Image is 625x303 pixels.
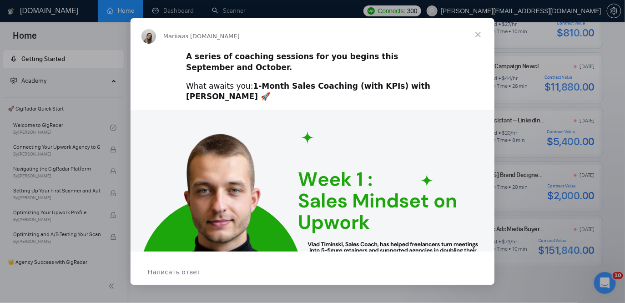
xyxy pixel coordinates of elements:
[163,33,181,40] span: Mariia
[181,33,240,40] span: из [DOMAIN_NAME]
[131,259,494,285] div: Открыть разговор и ответить
[462,18,494,51] span: Закрыть
[186,81,430,101] b: 1-Month Sales Coaching (with KPIs) with [PERSON_NAME] 🚀
[186,81,439,103] div: What awaits you:
[148,266,201,278] span: Написать ответ
[186,52,398,72] b: A series of coaching sessions for you begins this September and October.
[141,29,156,44] img: Profile image for Mariia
